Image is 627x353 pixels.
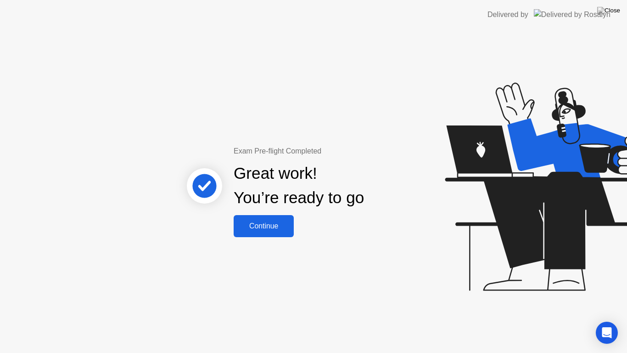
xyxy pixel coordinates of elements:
[234,161,364,210] div: Great work! You’re ready to go
[487,9,528,20] div: Delivered by
[534,9,610,20] img: Delivered by Rosalyn
[234,146,423,157] div: Exam Pre-flight Completed
[234,215,294,237] button: Continue
[597,7,620,14] img: Close
[236,222,291,230] div: Continue
[596,322,618,344] div: Open Intercom Messenger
